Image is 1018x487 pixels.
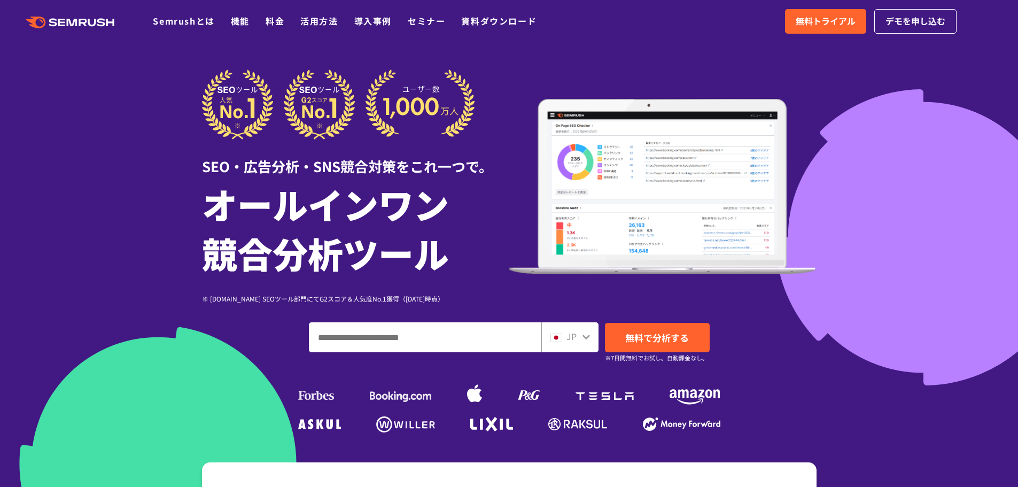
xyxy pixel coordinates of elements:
span: 無料トライアル [796,14,856,28]
a: 活用方法 [300,14,338,27]
span: JP [566,330,577,343]
div: SEO・広告分析・SNS競合対策をこれ一つで。 [202,140,509,176]
a: 無料で分析する [605,323,710,352]
input: ドメイン、キーワードまたはURLを入力してください [309,323,541,352]
a: 無料トライアル [785,9,866,34]
a: セミナー [408,14,445,27]
small: ※7日間無料でお試し。自動課金なし。 [605,353,708,363]
a: 資料ダウンロード [461,14,537,27]
a: Semrushとは [153,14,214,27]
a: デモを申し込む [874,9,957,34]
h1: オールインワン 競合分析ツール [202,179,509,277]
a: 機能 [231,14,250,27]
span: デモを申し込む [885,14,945,28]
a: 料金 [266,14,284,27]
div: ※ [DOMAIN_NAME] SEOツール部門にてG2スコア＆人気度No.1獲得（[DATE]時点） [202,293,509,304]
span: 無料で分析する [625,331,689,344]
a: 導入事例 [354,14,392,27]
